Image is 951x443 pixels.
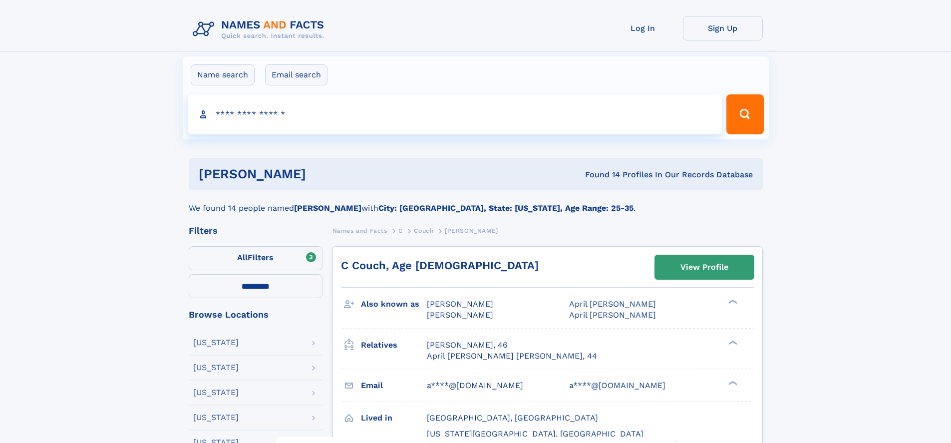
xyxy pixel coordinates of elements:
[199,168,446,180] h1: [PERSON_NAME]
[361,410,427,427] h3: Lived in
[569,310,656,320] span: April [PERSON_NAME]
[427,310,493,320] span: [PERSON_NAME]
[414,227,433,234] span: Couch
[427,429,643,439] span: [US_STATE][GEOGRAPHIC_DATA], [GEOGRAPHIC_DATA]
[378,203,634,213] b: City: [GEOGRAPHIC_DATA], State: [US_STATE], Age Range: 25-35
[398,227,403,234] span: C
[341,259,539,272] a: C Couch, Age [DEMOGRAPHIC_DATA]
[445,227,498,234] span: [PERSON_NAME]
[361,337,427,354] h3: Relatives
[332,224,387,237] a: Names and Facts
[191,64,255,85] label: Name search
[189,16,332,43] img: Logo Names and Facts
[189,190,763,214] div: We found 14 people named with .
[237,253,248,262] span: All
[683,16,763,40] a: Sign Up
[193,339,239,347] div: [US_STATE]
[193,414,239,422] div: [US_STATE]
[361,377,427,394] h3: Email
[265,64,327,85] label: Email search
[189,226,322,235] div: Filters
[427,351,597,362] a: April [PERSON_NAME] [PERSON_NAME], 44
[294,203,361,213] b: [PERSON_NAME]
[189,310,322,319] div: Browse Locations
[445,169,753,180] div: Found 14 Profiles In Our Records Database
[427,299,493,309] span: [PERSON_NAME]
[193,364,239,372] div: [US_STATE]
[414,224,433,237] a: Couch
[398,224,403,237] a: C
[361,296,427,313] h3: Also known as
[193,389,239,397] div: [US_STATE]
[188,94,722,134] input: search input
[726,339,738,346] div: ❯
[726,299,738,305] div: ❯
[655,255,754,279] a: View Profile
[427,413,598,423] span: [GEOGRAPHIC_DATA], [GEOGRAPHIC_DATA]
[569,299,656,309] span: April [PERSON_NAME]
[427,340,508,351] a: [PERSON_NAME], 46
[603,16,683,40] a: Log In
[726,94,763,134] button: Search Button
[726,380,738,386] div: ❯
[189,246,322,270] label: Filters
[680,256,728,279] div: View Profile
